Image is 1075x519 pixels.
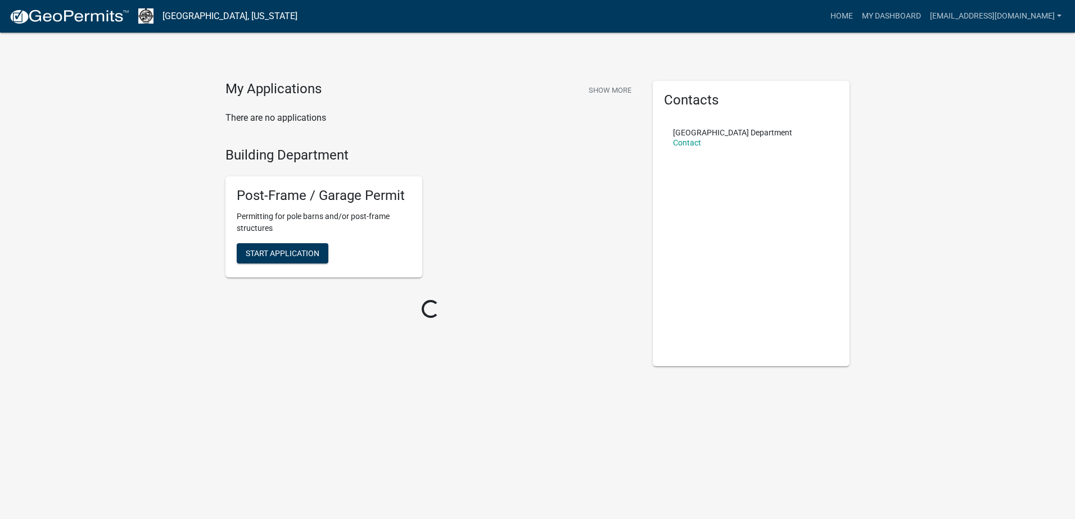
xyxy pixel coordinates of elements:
a: Contact [673,138,701,147]
a: My Dashboard [857,6,925,27]
p: [GEOGRAPHIC_DATA] Department [673,129,792,136]
img: Newton County, Indiana [138,8,153,24]
p: There are no applications [225,111,636,125]
a: [GEOGRAPHIC_DATA], [US_STATE] [162,7,297,26]
span: Start Application [246,249,319,258]
h4: My Applications [225,81,322,98]
a: [EMAIL_ADDRESS][DOMAIN_NAME] [925,6,1066,27]
h5: Post-Frame / Garage Permit [237,188,411,204]
p: Permitting for pole barns and/or post-frame structures [237,211,411,234]
h4: Building Department [225,147,636,163]
button: Show More [584,81,636,99]
h5: Contacts [664,92,838,108]
button: Start Application [237,243,328,263]
a: Home [826,6,857,27]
